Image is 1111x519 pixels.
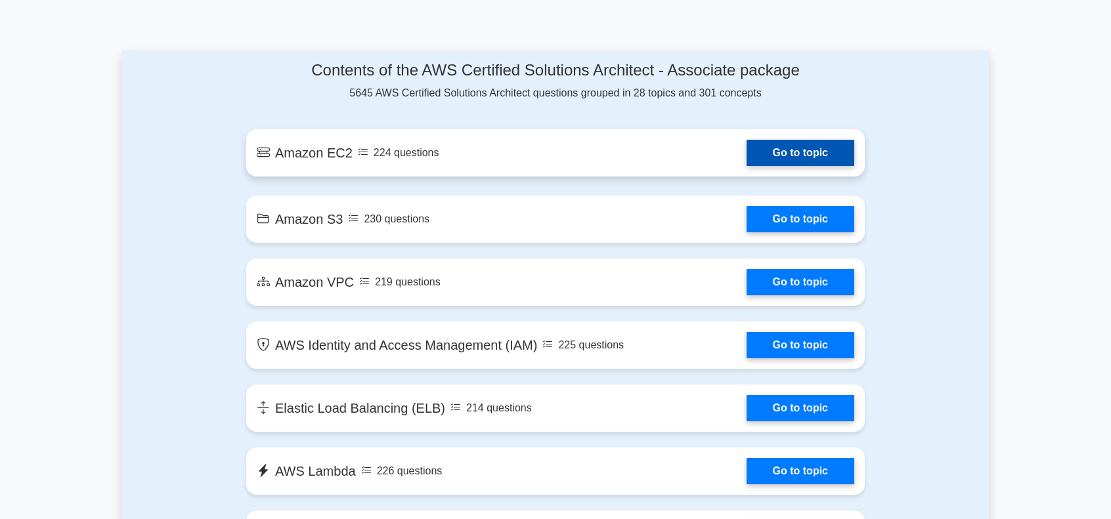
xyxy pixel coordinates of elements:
[747,395,854,421] a: Go to topic
[747,206,854,232] a: Go to topic
[747,458,854,484] a: Go to topic
[246,61,865,101] div: 5645 AWS Certified Solutions Architect questions grouped in 28 topics and 301 concepts
[246,61,865,80] h4: Contents of the AWS Certified Solutions Architect - Associate package
[747,140,854,166] a: Go to topic
[747,332,854,358] a: Go to topic
[747,269,854,295] a: Go to topic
